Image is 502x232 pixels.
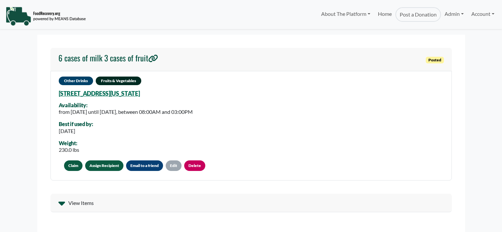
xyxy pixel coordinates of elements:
span: Other Drinks [59,77,93,85]
div: 230.0 lbs [59,146,79,154]
a: About The Platform [318,7,374,20]
a: Account [468,7,498,20]
a: 6 cases of milk 3 cases of fruit [58,53,158,66]
div: Availability: [59,102,193,108]
button: Claim [64,160,83,171]
a: Home [374,7,395,22]
div: from [DATE] until [DATE], between 08:00AM and 03:00PM [59,108,193,116]
img: NavigationLogo_FoodRecovery-91c16205cd0af1ed486a0f1a7774a6544ea792ac00100771e7dd3ec7c0e58e41.png [6,6,86,26]
a: Edit [166,160,182,171]
a: Admin [441,7,467,20]
div: [DATE] [59,127,93,135]
a: Assign Recipient [85,160,123,171]
button: Email to a friend [126,160,163,171]
h4: 6 cases of milk 3 cases of fruit [58,53,158,63]
span: View Items [68,199,94,207]
div: Best if used by: [59,121,93,127]
a: [STREET_ADDRESS][US_STATE] [59,90,140,97]
div: Weight: [59,140,79,146]
span: Posted [426,57,444,63]
span: Fruits & Vegetables [96,77,141,85]
a: Post a Donation [395,7,441,22]
a: Delete [184,160,205,171]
